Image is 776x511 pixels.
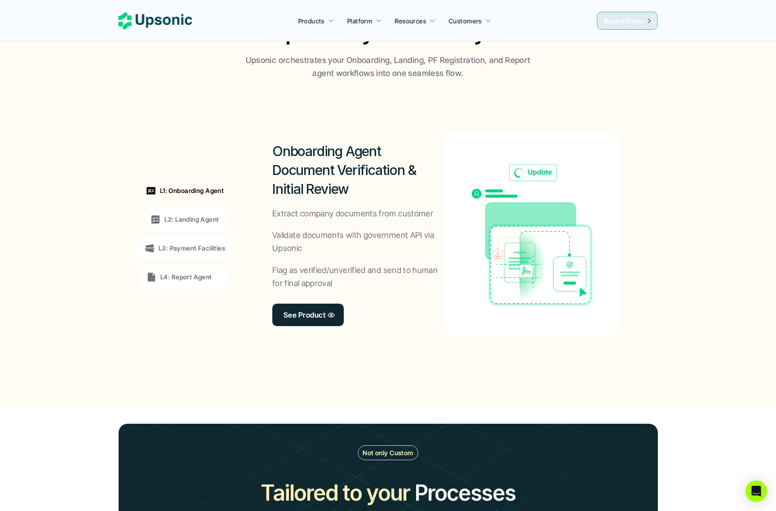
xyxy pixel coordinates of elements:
[261,478,409,508] h2: Tailored to your
[272,229,442,255] p: Validate documents with government API via Upsonic
[164,215,219,224] p: L2: Landing Agent
[298,16,324,26] p: Products
[272,207,433,220] p: Extract company documents from customer
[284,308,325,321] p: See Product
[449,16,482,26] p: Customers
[363,448,413,457] p: Not only Custom
[272,142,442,198] h2: Onboarding Agent Document Verification & Initial Review
[604,17,644,25] span: Book a Demo
[347,16,372,26] p: Platform
[414,478,515,508] h2: Processes
[159,243,225,253] p: L3: Payment Facilities
[293,13,339,29] a: Products
[160,272,212,282] p: L4: Report Agent
[272,264,442,290] p: Flag as verified/unverified and send to human for final approval
[597,12,658,30] a: Book a Demo
[745,480,767,502] div: Open Intercom Messenger
[160,186,224,195] p: L1: Onboarding Agent
[242,54,534,80] p: Upsonic orchestrates your Onboarding, Landing, PF Registration, and Report agent workflows into o...
[395,16,426,26] p: Resources
[272,304,344,326] a: See Product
